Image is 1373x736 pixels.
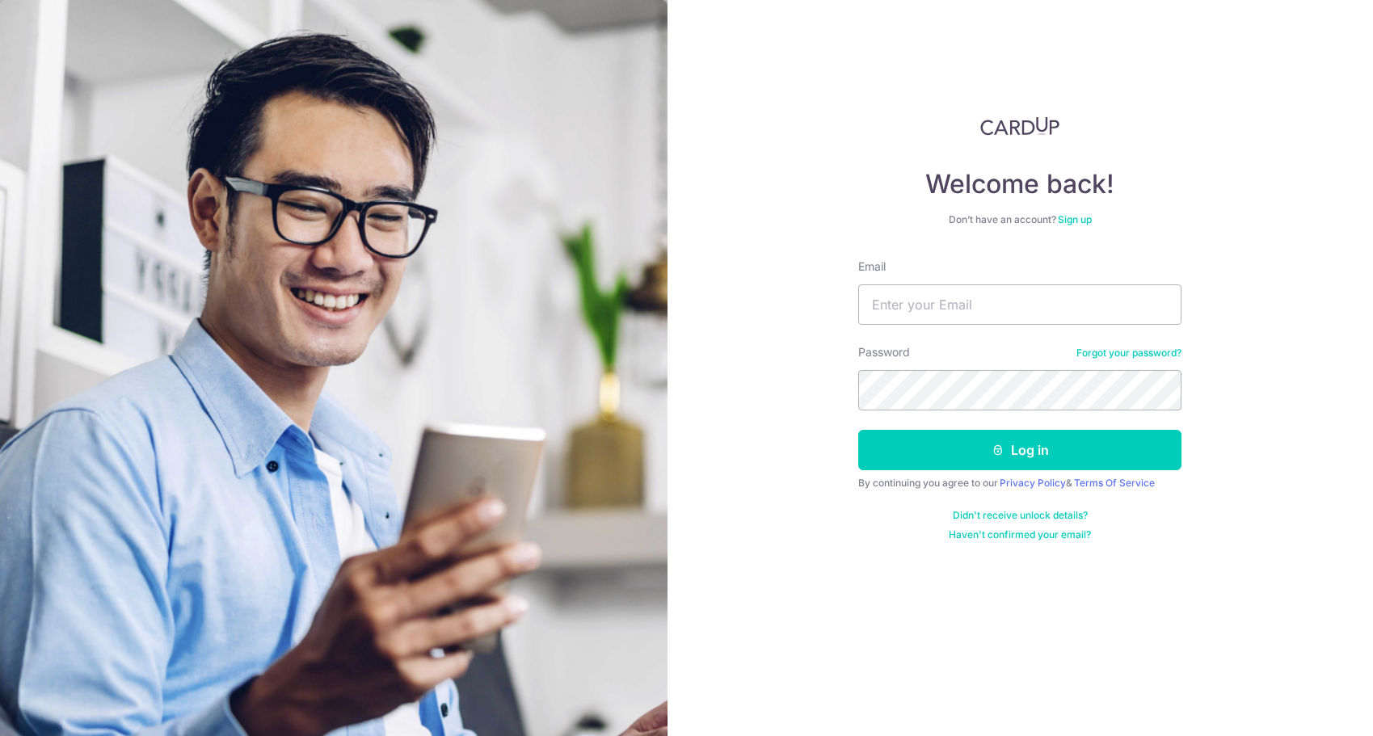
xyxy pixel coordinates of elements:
[953,509,1088,522] a: Didn't receive unlock details?
[1074,477,1155,489] a: Terms Of Service
[858,477,1181,490] div: By continuing you agree to our &
[949,528,1091,541] a: Haven't confirmed your email?
[858,168,1181,200] h4: Welcome back!
[1000,477,1066,489] a: Privacy Policy
[858,344,910,360] label: Password
[858,430,1181,470] button: Log in
[858,284,1181,325] input: Enter your Email
[980,116,1059,136] img: CardUp Logo
[858,259,886,275] label: Email
[858,213,1181,226] div: Don’t have an account?
[1076,347,1181,360] a: Forgot your password?
[1058,213,1092,225] a: Sign up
